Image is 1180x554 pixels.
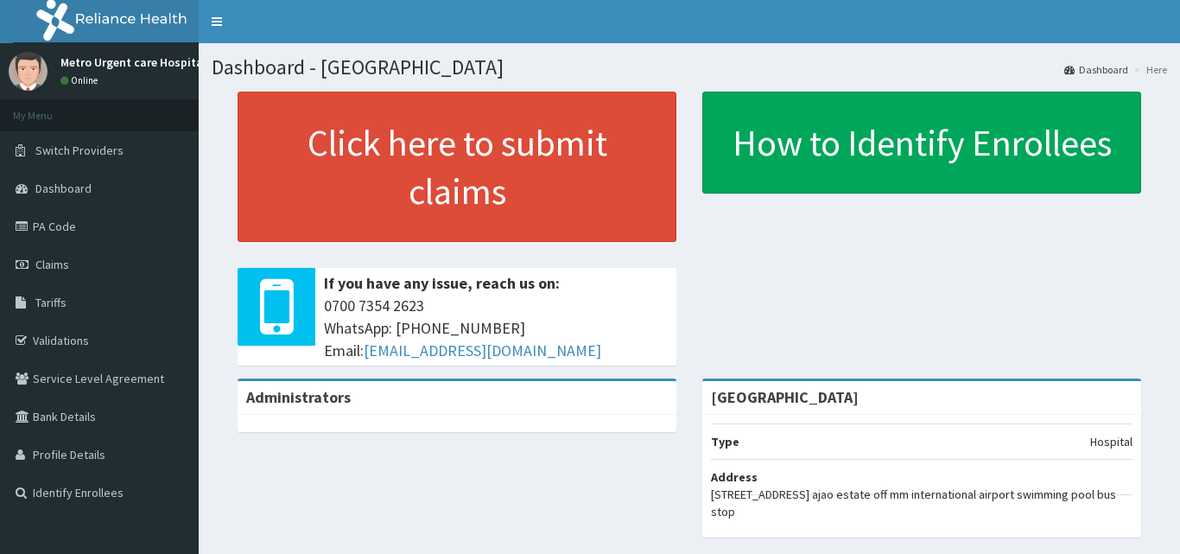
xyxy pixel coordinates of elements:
[9,52,48,91] img: User Image
[35,143,124,158] span: Switch Providers
[702,92,1141,194] a: How to Identify Enrollees
[35,181,92,196] span: Dashboard
[35,295,67,310] span: Tariffs
[35,257,69,272] span: Claims
[324,295,668,361] span: 0700 7354 2623 WhatsApp: [PHONE_NUMBER] Email:
[212,56,1167,79] h1: Dashboard - [GEOGRAPHIC_DATA]
[364,341,601,360] a: [EMAIL_ADDRESS][DOMAIN_NAME]
[711,486,1132,520] p: [STREET_ADDRESS] ajao estate off mm international airport swimming pool bus stop
[1130,62,1167,77] li: Here
[1090,433,1132,450] p: Hospital
[246,387,351,407] b: Administrators
[1064,62,1128,77] a: Dashboard
[711,434,739,449] b: Type
[324,273,560,293] b: If you have any issue, reach us on:
[238,92,676,242] a: Click here to submit claims
[60,74,102,86] a: Online
[60,56,206,68] p: Metro Urgent care Hospital
[711,387,859,407] strong: [GEOGRAPHIC_DATA]
[711,469,758,485] b: Address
